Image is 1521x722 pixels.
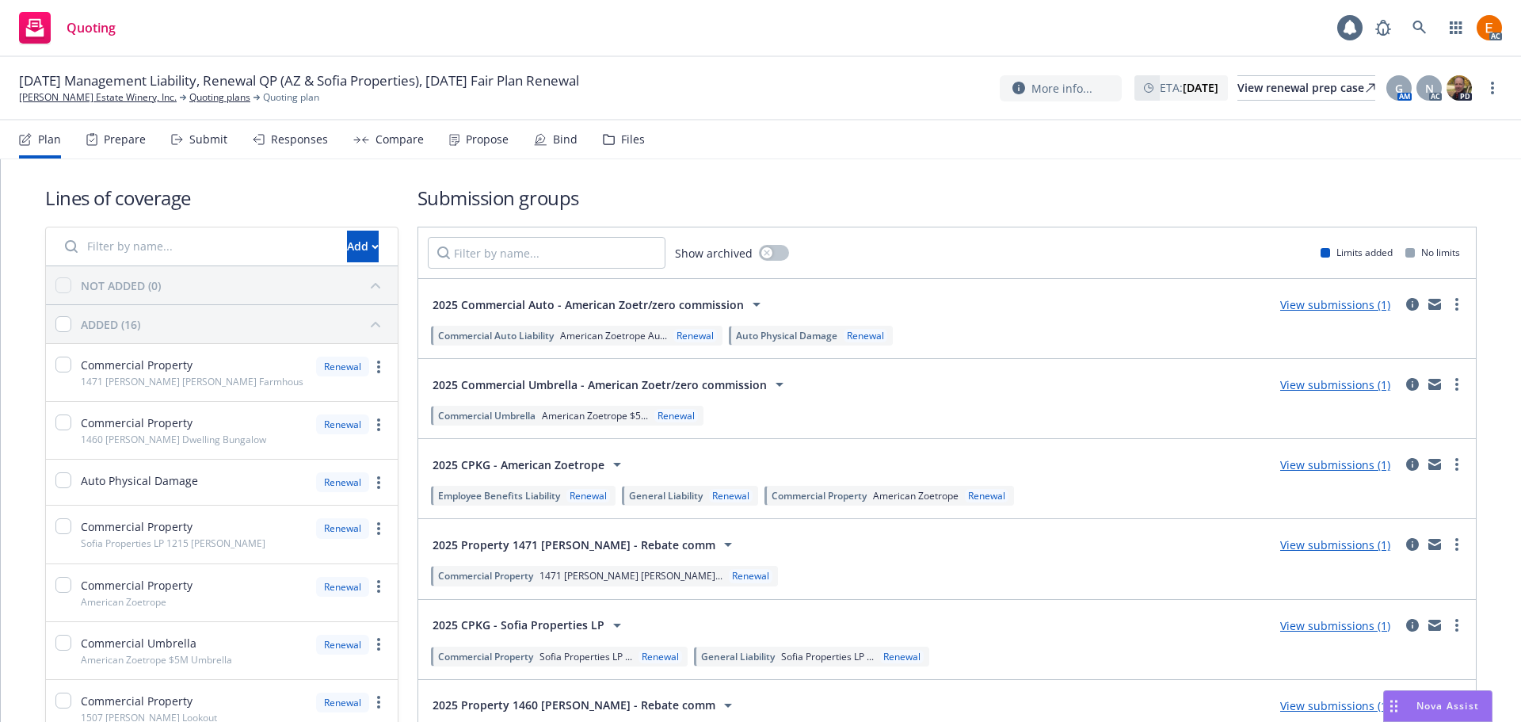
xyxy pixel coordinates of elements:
[189,90,250,105] a: Quoting plans
[1000,75,1122,101] button: More info...
[1280,698,1390,713] a: View submissions (1)
[1447,375,1466,394] a: more
[375,133,424,146] div: Compare
[45,185,398,211] h1: Lines of coverage
[1160,79,1218,96] span: ETA :
[1425,616,1444,635] a: mail
[81,518,193,535] span: Commercial Property
[1280,297,1390,312] a: View submissions (1)
[81,316,140,333] div: ADDED (16)
[1280,537,1390,552] a: View submissions (1)
[81,277,161,294] div: NOT ADDED (0)
[316,577,369,597] div: Renewal
[369,577,388,596] a: more
[1031,80,1092,97] span: More info...
[965,489,1008,502] div: Renewal
[81,375,303,388] span: 1471 [PERSON_NAME] [PERSON_NAME] Farmhous
[1416,699,1479,712] span: Nova Assist
[1321,246,1393,259] div: Limits added
[316,472,369,492] div: Renewal
[736,329,837,342] span: Auto Physical Damage
[347,231,379,262] button: Add
[1425,535,1444,554] a: mail
[433,457,604,473] span: 2025 CPKG - American Zoetrope
[369,693,388,712] a: more
[880,650,924,663] div: Renewal
[1447,616,1466,635] a: more
[81,414,193,431] span: Commercial Property
[542,409,648,422] span: American Zoetrope $5...
[316,357,369,376] div: Renewal
[13,6,122,50] a: Quoting
[81,311,388,337] button: ADDED (16)
[1447,295,1466,314] a: more
[1425,375,1444,394] a: mail
[428,609,631,641] button: 2025 CPKG - Sofia Properties LP
[729,569,772,583] div: Renewal
[1447,455,1466,474] a: more
[428,237,665,269] input: Filter by name...
[1403,375,1422,394] a: circleInformation
[1477,15,1502,40] img: photo
[428,449,631,480] button: 2025 CPKG - American Zoetrope
[347,231,379,262] div: Add
[1403,455,1422,474] a: circleInformation
[19,71,579,90] span: [DATE] Management Liability, Renewal QP (AZ & Sofia Properties), [DATE] Fair Plan Renewal
[1367,12,1399,44] a: Report a Bug
[1237,76,1375,100] div: View renewal prep case
[709,489,753,502] div: Renewal
[1384,691,1404,721] div: Drag to move
[369,635,388,654] a: more
[81,577,193,594] span: Commercial Property
[1447,75,1472,101] img: photo
[1280,457,1390,472] a: View submissions (1)
[316,693,369,712] div: Renewal
[316,414,369,434] div: Renewal
[81,357,193,373] span: Commercial Property
[639,650,682,663] div: Renewal
[81,273,388,298] button: NOT ADDED (0)
[1183,80,1218,95] strong: [DATE]
[438,409,536,422] span: Commercial Umbrella
[428,369,794,400] button: 2025 Commercial Umbrella - American Zoetr/zero commission
[55,231,337,262] input: Filter by name...
[1403,535,1422,554] a: circleInformation
[81,472,198,489] span: Auto Physical Damage
[1280,618,1390,633] a: View submissions (1)
[621,133,645,146] div: Files
[417,185,1477,211] h1: Submission groups
[428,690,742,721] button: 2025 Property 1460 [PERSON_NAME] - Rebate comm
[271,133,328,146] div: Responses
[701,650,775,663] span: General Liability
[539,569,722,583] span: 1471 [PERSON_NAME] [PERSON_NAME]...
[189,133,227,146] div: Submit
[38,133,61,146] div: Plan
[781,650,874,663] span: Sofia Properties LP ...
[67,21,116,34] span: Quoting
[673,329,717,342] div: Renewal
[81,433,266,446] span: 1460 [PERSON_NAME] Dwelling Bungalow
[428,529,742,560] button: 2025 Property 1471 [PERSON_NAME] - Rebate comm
[433,376,767,393] span: 2025 Commercial Umbrella - American Zoetr/zero commission
[1395,80,1403,97] span: G
[844,329,887,342] div: Renewal
[1404,12,1435,44] a: Search
[369,415,388,434] a: more
[629,489,703,502] span: General Liability
[438,329,554,342] span: Commercial Auto Liability
[539,650,632,663] span: Sofia Properties LP ...
[19,90,177,105] a: [PERSON_NAME] Estate Winery, Inc.
[438,489,560,502] span: Employee Benefits Liability
[466,133,509,146] div: Propose
[316,635,369,655] div: Renewal
[1425,295,1444,314] a: mail
[369,473,388,492] a: more
[654,409,698,422] div: Renewal
[81,635,196,651] span: Commercial Umbrella
[1383,690,1492,722] button: Nova Assist
[1483,78,1502,97] a: more
[566,489,610,502] div: Renewal
[81,595,166,609] span: American Zoetrope
[433,617,604,633] span: 2025 CPKG - Sofia Properties LP
[1237,75,1375,101] a: View renewal prep case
